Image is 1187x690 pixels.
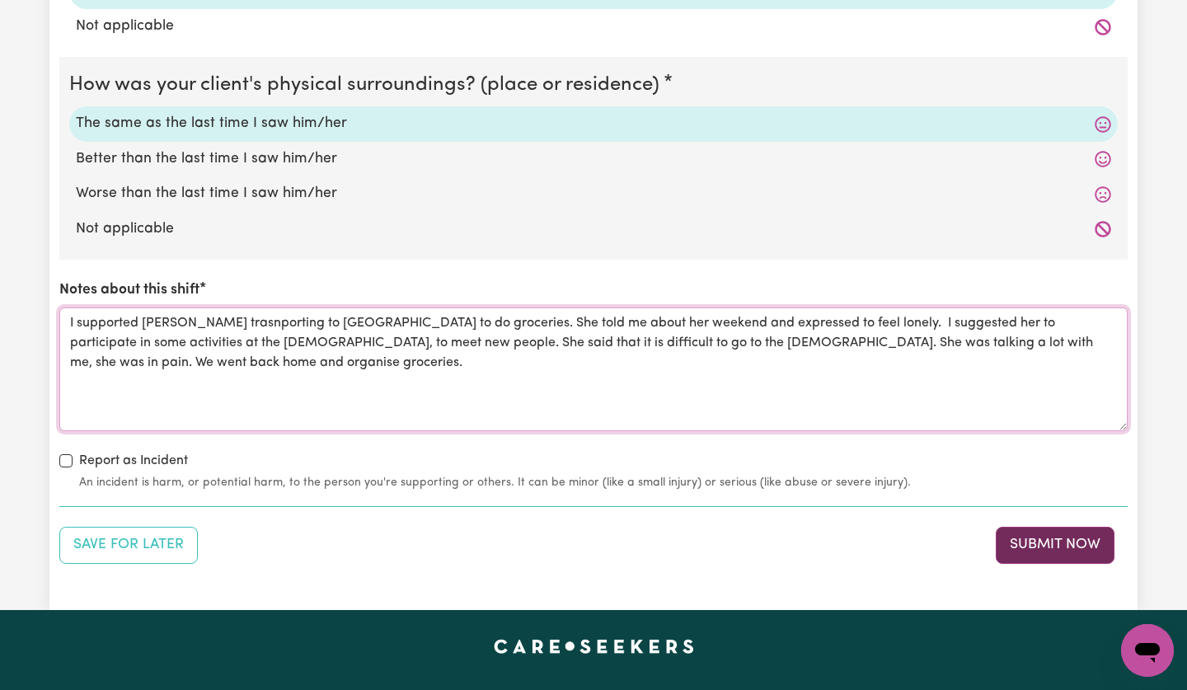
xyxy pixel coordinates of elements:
[69,70,666,100] legend: How was your client's physical surroundings? (place or residence)
[76,183,1111,204] label: Worse than the last time I saw him/her
[76,218,1111,240] label: Not applicable
[1121,624,1174,677] iframe: Button to launch messaging window
[996,527,1114,563] button: Submit your job report
[59,279,199,301] label: Notes about this shift
[79,451,188,471] label: Report as Incident
[59,307,1128,431] textarea: I supported [PERSON_NAME] trasnporting to [GEOGRAPHIC_DATA] to do groceries. She told me about he...
[59,527,198,563] button: Save your job report
[76,113,1111,134] label: The same as the last time I saw him/her
[76,16,1111,37] label: Not applicable
[79,474,1128,491] small: An incident is harm, or potential harm, to the person you're supporting or others. It can be mino...
[76,148,1111,170] label: Better than the last time I saw him/her
[494,640,694,653] a: Careseekers home page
